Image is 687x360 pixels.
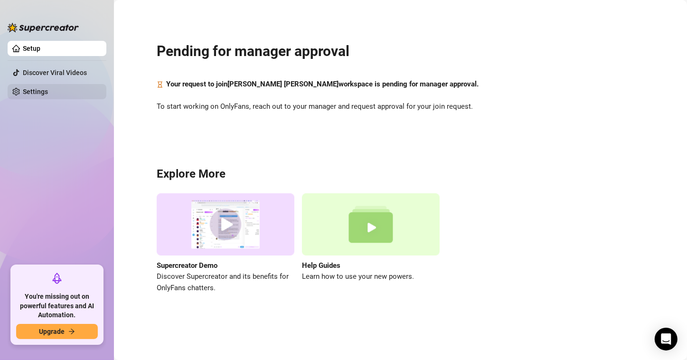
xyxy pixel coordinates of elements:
[23,45,40,52] a: Setup
[68,328,75,335] span: arrow-right
[16,324,98,339] button: Upgradearrow-right
[157,261,217,270] strong: Supercreator Demo
[23,69,87,76] a: Discover Viral Videos
[302,271,440,283] span: Learn how to use your new powers.
[655,328,678,351] div: Open Intercom Messenger
[16,292,98,320] span: You're missing out on powerful features and AI Automation.
[302,261,340,270] strong: Help Guides
[157,42,644,60] h2: Pending for manager approval
[157,193,294,294] a: Supercreator DemoDiscover Supercreator and its benefits for OnlyFans chatters.
[157,167,644,182] h3: Explore More
[23,88,48,95] a: Settings
[51,273,63,284] span: rocket
[302,193,440,294] a: Help GuidesLearn how to use your new powers.
[39,328,65,335] span: Upgrade
[157,271,294,294] span: Discover Supercreator and its benefits for OnlyFans chatters.
[8,23,79,32] img: logo-BBDzfeDw.svg
[157,193,294,256] img: supercreator demo
[157,101,644,113] span: To start working on OnlyFans, reach out to your manager and request approval for your join request.
[166,80,479,88] strong: Your request to join [PERSON_NAME] [PERSON_NAME] workspace is pending for manager approval.
[302,193,440,256] img: help guides
[157,79,163,90] span: hourglass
